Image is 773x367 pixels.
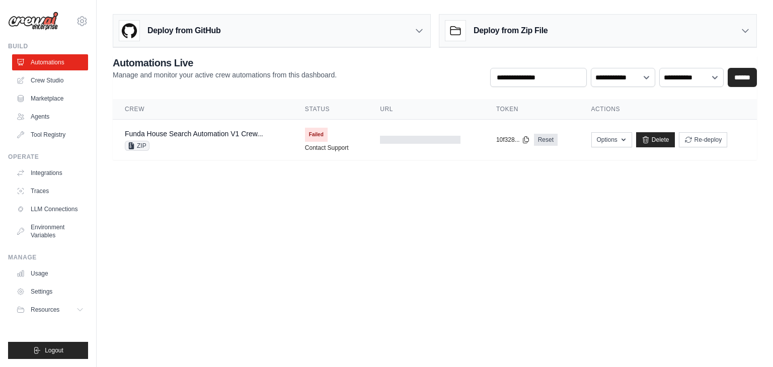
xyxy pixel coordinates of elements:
a: Delete [636,132,675,147]
a: Funda House Search Automation V1 Crew... [125,130,263,138]
a: Usage [12,265,88,282]
button: Logout [8,342,88,359]
a: Reset [534,134,558,146]
p: Manage and monitor your active crew automations from this dashboard. [113,70,337,80]
a: Settings [12,284,88,300]
span: Resources [31,306,59,314]
iframe: Chat Widget [723,319,773,367]
div: Build [8,42,88,50]
a: LLM Connections [12,201,88,217]
a: Crew Studio [12,72,88,88]
h3: Deploy from Zip File [474,25,548,37]
img: GitHub Logo [119,21,139,41]
th: Status [293,99,368,120]
div: Operate [8,153,88,161]
img: Logo [8,12,58,31]
a: Contact Support [305,144,349,152]
th: Actions [579,99,757,120]
a: Automations [12,54,88,70]
span: ZIP [125,141,149,151]
a: Traces [12,183,88,199]
button: Re-deploy [679,132,728,147]
th: Token [484,99,579,120]
a: Marketplace [12,90,88,107]
th: URL [368,99,484,120]
a: Agents [12,109,88,125]
button: 10f328... [496,136,530,144]
th: Crew [113,99,293,120]
h3: Deploy from GitHub [147,25,220,37]
span: Logout [45,346,63,354]
h2: Automations Live [113,56,337,70]
span: Failed [305,128,328,142]
button: Resources [12,302,88,318]
a: Tool Registry [12,127,88,143]
a: Environment Variables [12,219,88,243]
a: Integrations [12,165,88,181]
div: Manage [8,253,88,261]
button: Options [591,132,632,147]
